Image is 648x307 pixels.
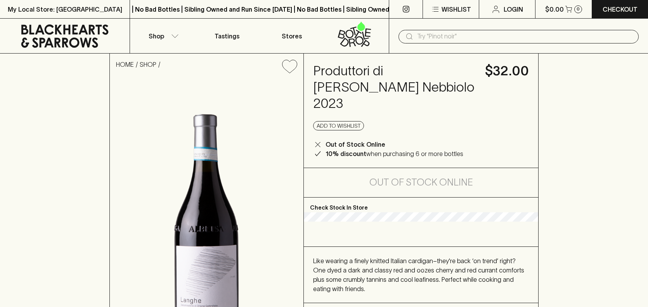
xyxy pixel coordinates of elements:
p: Shop [149,31,164,41]
p: $0.00 [545,5,564,14]
p: Out of Stock Online [326,140,385,149]
p: Stores [282,31,302,41]
p: Login [504,5,523,14]
a: Tastings [195,19,260,53]
p: Wishlist [442,5,471,14]
p: My Local Store: [GEOGRAPHIC_DATA] [8,5,122,14]
p: 0 [577,7,580,11]
a: SHOP [140,61,156,68]
h4: $32.00 [485,63,529,79]
p: Check Stock In Store [304,198,538,212]
p: Tastings [215,31,239,41]
b: 10% discount [326,150,366,157]
p: Checkout [603,5,638,14]
button: Add to wishlist [279,57,300,76]
button: Add to wishlist [313,121,364,130]
span: Like wearing a finely knitted Italian cardigan–they're back ‘on trend’ right? One dyed a dark and... [313,257,524,292]
h5: Out of Stock Online [369,176,473,189]
p: when purchasing 6 or more bottles [326,149,463,158]
h4: Produttori di [PERSON_NAME] Nebbiolo 2023 [313,63,476,112]
a: HOME [116,61,134,68]
input: Try "Pinot noir" [417,30,632,43]
button: Shop [130,19,195,53]
a: Stores [260,19,324,53]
